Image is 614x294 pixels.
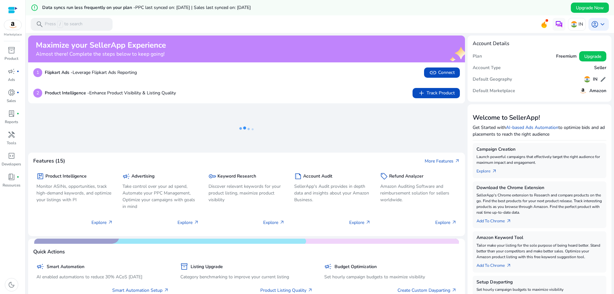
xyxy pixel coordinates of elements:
[476,280,602,285] h5: Setup Dayparting
[45,21,83,28] p: Press to search
[366,220,371,225] span: arrow_outward
[17,70,19,73] span: fiber_manual_record
[194,220,199,225] span: arrow_outward
[584,53,601,60] span: Upgrade
[418,89,425,97] span: add
[209,183,285,203] p: Discover relevant keywords for your product listing, maximize product visibility
[455,158,460,163] span: arrow_outward
[7,98,16,104] p: Sales
[8,131,15,139] span: handyman
[476,215,516,224] a: Add To Chrome
[556,54,577,59] h5: Freemium
[42,5,251,11] h5: Data syncs run less frequently on your plan -
[425,158,460,164] a: More Featuresarrow_outward
[33,68,42,77] p: 1
[36,172,44,180] span: package
[47,264,84,270] h5: Smart Automation
[4,20,21,30] img: amazon.svg
[164,288,169,293] span: arrow_outward
[2,161,21,167] p: Developers
[8,110,15,117] span: lab_profile
[308,288,313,293] span: arrow_outward
[279,220,285,225] span: arrow_outward
[112,287,169,294] a: Smart Automation Setup
[591,20,599,28] span: account_circle
[473,114,606,122] h3: Welcome to SellerApp!
[45,69,137,76] p: Leverage Flipkart Ads Reporting
[476,154,602,165] p: Launch powerful campaigns that effectively target the right audience for maximum impact and engag...
[180,274,313,280] p: Category benchmarking to improve your current listing
[571,3,609,13] button: Upgrade Now
[36,20,43,28] span: search
[108,220,113,225] span: arrow_outward
[33,158,65,164] h4: Features (15)
[349,219,371,226] p: Explore
[33,249,65,255] h4: Quick Actions
[217,174,256,179] h5: Keyword Research
[36,183,113,203] p: Monitor ASINs, opportunities, track high-demand keywords, and optimize your listings with PI
[36,263,44,270] span: campaign
[476,185,602,191] h5: Download the Chrome Extension
[45,90,89,96] b: Product Intelligence -
[380,172,388,180] span: sell
[584,76,590,83] img: in.svg
[476,165,502,174] a: Explorearrow_outward
[8,152,15,160] span: code_blocks
[45,69,73,75] b: Flipkart Ads -
[599,20,606,28] span: keyboard_arrow_down
[294,183,371,203] p: SellerApp's Audit provides in depth data and insights about your Amazon Business.
[45,174,87,179] h5: Product Intelligence
[3,182,20,188] p: Resources
[8,46,15,54] span: inventory_2
[476,287,602,292] p: Set hourly campaign budgets to maximize visibility
[324,263,332,270] span: campaign
[8,281,15,289] span: dark_mode
[593,77,597,82] h5: IN
[191,264,223,270] h5: Listing Upgrade
[17,176,19,178] span: fiber_manual_record
[473,124,606,138] p: Get Started with to optimize bids and ad placements to reach the right audience
[7,140,16,146] p: Tools
[57,21,63,28] span: /
[418,89,455,97] span: Track Product
[5,119,18,125] p: Reports
[4,32,22,37] p: Marketplace
[135,4,251,11] span: PPC last synced on: [DATE] | Sales last synced on: [DATE]
[209,172,216,180] span: key
[473,65,501,71] h5: Account Type
[473,54,482,59] h5: Plan
[36,41,166,50] h2: Maximize your SellerApp Experience
[435,219,457,226] p: Explore
[579,87,587,95] img: amazon.svg
[122,183,199,210] p: Take control over your ad spend, Automate your PPC Management, Optimize your campaigns with goals...
[45,90,176,96] p: Enhance Product Visibility & Listing Quality
[4,56,18,61] p: Product
[31,4,38,12] mat-icon: error_outline
[413,88,460,98] button: addTrack Product
[380,183,457,203] p: Amazon Auditing Software and reimbursement solution for sellers worldwide.
[335,264,377,270] h5: Budget Optimization
[429,69,455,76] span: Connect
[476,260,516,269] a: Add To Chrome
[579,51,606,61] button: Upgrade
[36,51,166,57] h4: Almost there! Complete the steps below to keep going!
[452,288,457,293] span: arrow_outward
[389,174,423,179] h5: Refund Analyzer
[473,88,515,94] h5: Default Marketplace
[33,89,42,98] p: 2
[180,263,188,270] span: inventory_2
[294,172,302,180] span: summarize
[589,88,606,94] h5: Amazon
[473,41,509,47] h4: Account Details
[492,169,497,174] span: arrow_outward
[452,220,457,225] span: arrow_outward
[177,219,199,226] p: Explore
[303,174,332,179] h5: Account Audit
[398,287,457,294] a: Create Custom Dayparting
[8,77,15,83] p: Ads
[8,89,15,96] span: donut_small
[473,77,512,82] h5: Default Geography
[476,147,602,152] h5: Campaign Creation
[260,287,313,294] a: Product Listing Quality
[506,263,511,268] span: arrow_outward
